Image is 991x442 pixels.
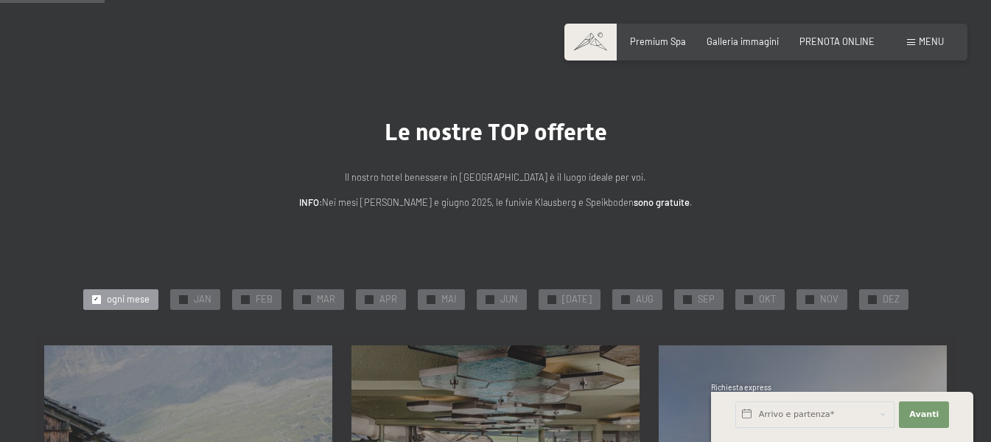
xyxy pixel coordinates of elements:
[634,196,690,208] strong: sono gratuite
[807,295,812,303] span: ✓
[684,295,690,303] span: ✓
[549,295,554,303] span: ✓
[562,293,592,306] span: [DATE]
[441,293,456,306] span: MAI
[304,295,309,303] span: ✓
[899,401,949,428] button: Avanti
[636,293,654,306] span: AUG
[194,293,211,306] span: JAN
[799,35,875,47] a: PRENOTA ONLINE
[379,293,397,306] span: APR
[201,170,791,184] p: Il nostro hotel benessere in [GEOGRAPHIC_DATA] è il luogo ideale per voi.
[299,196,322,208] strong: INFO:
[94,295,99,303] span: ✓
[487,295,492,303] span: ✓
[201,195,791,210] p: Nei mesi [PERSON_NAME] e giugno 2025, le funivie Klausberg e Speikboden .
[909,409,939,421] span: Avanti
[385,118,607,146] span: Le nostre TOP offerte
[707,35,779,47] a: Galleria immagini
[759,293,776,306] span: OKT
[711,383,771,392] span: Richiesta express
[919,35,944,47] span: Menu
[366,295,371,303] span: ✓
[820,293,838,306] span: NOV
[746,295,751,303] span: ✓
[256,293,273,306] span: FEB
[869,295,875,303] span: ✓
[698,293,715,306] span: SEP
[500,293,518,306] span: JUN
[630,35,686,47] a: Premium Spa
[317,293,335,306] span: MAR
[623,295,628,303] span: ✓
[242,295,248,303] span: ✓
[181,295,186,303] span: ✓
[107,293,150,306] span: ogni mese
[883,293,900,306] span: DEZ
[428,295,433,303] span: ✓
